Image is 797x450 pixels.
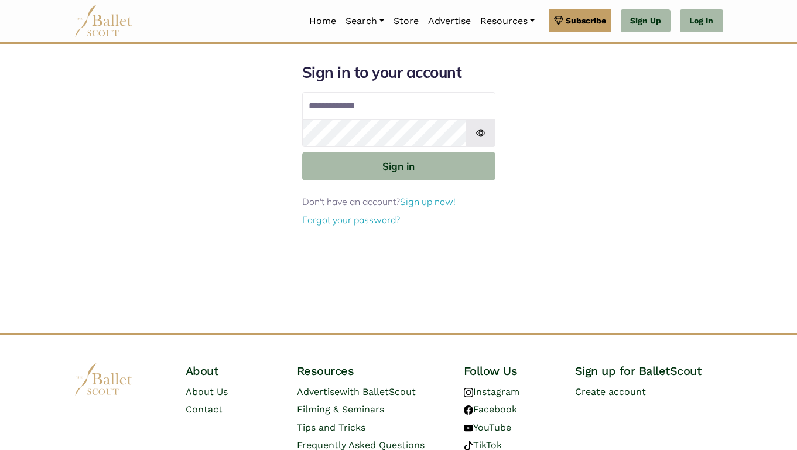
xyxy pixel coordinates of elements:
img: logo [74,363,133,396]
a: Search [341,9,389,33]
a: Advertisewith BalletScout [297,386,416,397]
a: Log In [680,9,723,33]
h4: Resources [297,363,445,379]
a: Sign Up [621,9,671,33]
a: Filming & Seminars [297,404,384,415]
a: Sign up now! [400,196,456,207]
a: YouTube [464,422,511,433]
span: Subscribe [566,14,606,27]
a: Forgot your password? [302,214,400,226]
a: Facebook [464,404,517,415]
h4: Follow Us [464,363,556,379]
a: Contact [186,404,223,415]
h4: Sign up for BalletScout [575,363,723,379]
p: Don't have an account? [302,195,495,210]
a: Home [305,9,341,33]
img: instagram logo [464,388,473,397]
a: About Us [186,386,228,397]
img: gem.svg [554,14,563,27]
button: Sign in [302,152,495,180]
a: Create account [575,386,646,397]
span: with BalletScout [340,386,416,397]
a: Store [389,9,423,33]
a: Instagram [464,386,519,397]
a: Subscribe [549,9,611,32]
h1: Sign in to your account [302,63,495,83]
a: Resources [476,9,539,33]
a: Advertise [423,9,476,33]
a: Tips and Tricks [297,422,365,433]
img: youtube logo [464,424,473,433]
h4: About [186,363,278,379]
img: facebook logo [464,405,473,415]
